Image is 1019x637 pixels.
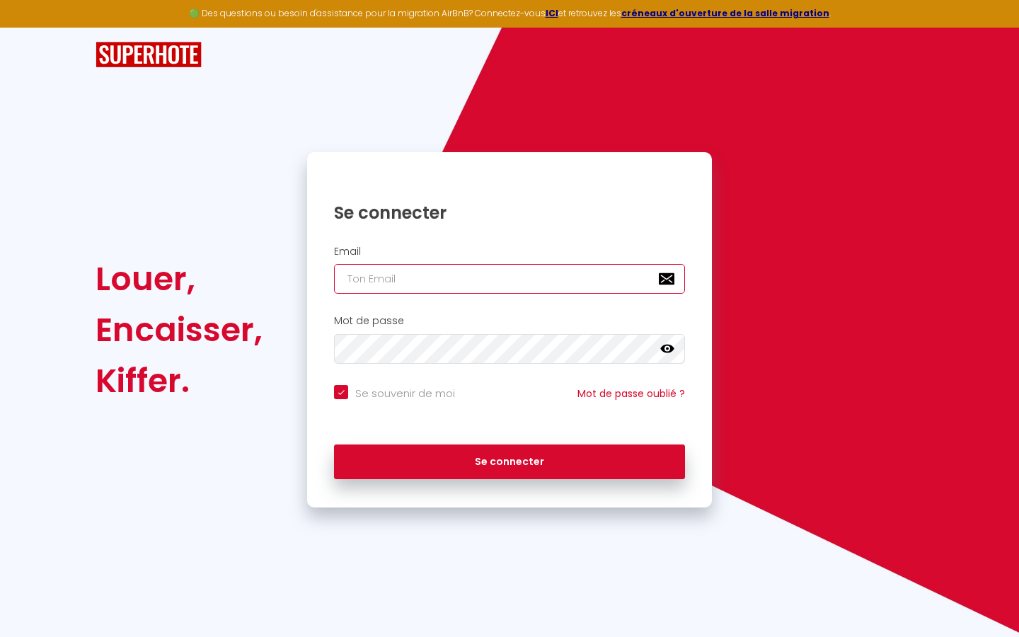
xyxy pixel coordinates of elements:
[334,202,685,224] h1: Se connecter
[621,7,829,19] a: créneaux d'ouverture de la salle migration
[546,7,558,19] a: ICI
[334,315,685,327] h2: Mot de passe
[577,386,685,401] a: Mot de passe oublié ?
[96,355,263,406] div: Kiffer.
[334,246,685,258] h2: Email
[96,304,263,355] div: Encaisser,
[334,444,685,480] button: Se connecter
[334,264,685,294] input: Ton Email
[96,42,202,68] img: SuperHote logo
[11,6,54,48] button: Ouvrir le widget de chat LiveChat
[96,253,263,304] div: Louer,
